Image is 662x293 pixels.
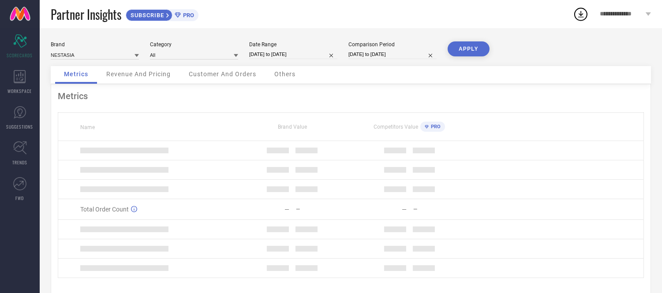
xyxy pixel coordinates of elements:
div: Open download list [573,6,589,22]
span: Others [274,70,295,78]
span: TRENDS [12,159,27,166]
input: Select comparison period [348,50,437,59]
span: Customer And Orders [189,70,256,78]
div: Date Range [249,41,337,48]
span: PRO [181,12,194,19]
span: FWD [16,195,24,201]
span: Brand Value [278,124,307,130]
span: Name [80,124,95,130]
button: APPLY [448,41,490,56]
div: — [284,206,289,213]
span: Metrics [64,70,88,78]
input: Select date range [249,50,337,59]
div: — [402,206,407,213]
div: Comparison Period [348,41,437,48]
span: SCORECARDS [7,52,33,59]
div: Brand [51,41,139,48]
div: — [413,206,468,212]
span: Total Order Count [80,206,129,213]
span: SUGGESTIONS [7,123,34,130]
span: Revenue And Pricing [106,70,171,78]
span: WORKSPACE [8,88,32,94]
div: Category [150,41,238,48]
a: SUBSCRIBEPRO [126,7,198,21]
div: — [296,206,350,212]
span: SUBSCRIBE [126,12,166,19]
span: Competitors Value [374,124,418,130]
div: Metrics [58,91,644,101]
span: PRO [429,124,441,130]
span: Partner Insights [51,5,121,23]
